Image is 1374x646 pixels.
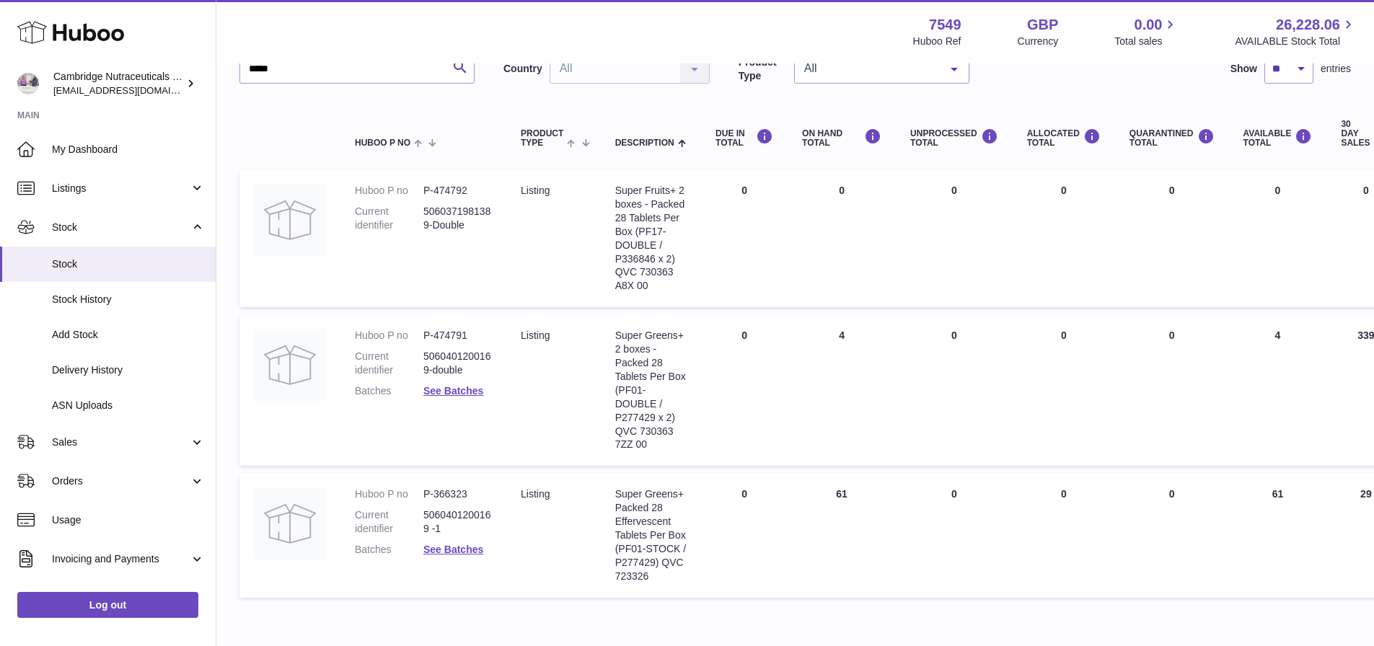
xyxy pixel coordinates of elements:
[701,169,788,307] td: 0
[1169,185,1175,196] span: 0
[355,138,410,148] span: Huboo P no
[52,552,190,566] span: Invoicing and Payments
[53,84,212,96] span: [EMAIL_ADDRESS][DOMAIN_NAME]
[896,473,1013,597] td: 0
[1129,128,1215,148] div: QUARANTINED Total
[615,184,687,293] div: Super Fruits+ 2 boxes - Packed 28 Tablets Per Box (PF17-DOUBLE / P336846 x 2) QVC 730363 A8X 00
[52,328,205,342] span: Add Stock
[423,350,492,377] dd: 5060401200169-double
[788,473,896,597] td: 61
[423,487,492,501] dd: P-366323
[1230,62,1257,76] label: Show
[52,257,205,271] span: Stock
[355,350,423,377] dt: Current identifier
[355,543,423,557] dt: Batches
[423,508,492,536] dd: 5060401200169 -1
[355,384,423,398] dt: Batches
[52,182,190,195] span: Listings
[615,487,687,583] div: Super Greens+ Packed 28 Effervescent Tablets Per Box (PF01-STOCK / P277429) QVC 723326
[521,185,550,196] span: listing
[52,221,190,234] span: Stock
[254,329,326,401] img: product image
[615,329,687,451] div: Super Greens+ 2 boxes - Packed 28 Tablets Per Box (PF01-DOUBLE / P277429 x 2) QVC 730363 7ZZ 00
[521,329,550,341] span: listing
[701,473,788,597] td: 0
[1229,473,1327,597] td: 61
[355,487,423,501] dt: Huboo P no
[254,487,326,559] img: product image
[1276,15,1340,35] span: 26,228.06
[788,314,896,466] td: 4
[913,35,961,48] div: Huboo Ref
[53,70,183,97] div: Cambridge Nutraceuticals Ltd
[1027,128,1101,148] div: ALLOCATED Total
[1169,329,1175,341] span: 0
[52,293,205,306] span: Stock History
[801,61,940,76] span: All
[1229,169,1327,307] td: 0
[423,385,483,397] a: See Batches
[910,128,998,148] div: UNPROCESSED Total
[52,143,205,156] span: My Dashboard
[521,129,563,148] span: Product Type
[1235,35,1357,48] span: AVAILABLE Stock Total
[17,592,198,618] a: Log out
[423,329,492,342] dd: P-474791
[701,314,788,466] td: 0
[355,329,423,342] dt: Huboo P no
[521,488,550,500] span: listing
[1321,62,1351,76] span: entries
[52,474,190,488] span: Orders
[896,169,1013,307] td: 0
[788,169,896,307] td: 0
[1229,314,1327,466] td: 4
[896,314,1013,466] td: 0
[503,62,542,76] label: Country
[1243,128,1313,148] div: AVAILABLE Total
[929,15,961,35] strong: 7549
[715,128,773,148] div: DUE IN TOTAL
[1114,15,1179,48] a: 0.00 Total sales
[1027,15,1058,35] strong: GBP
[17,73,39,94] img: qvc@camnutra.com
[1169,488,1175,500] span: 0
[52,399,205,412] span: ASN Uploads
[1013,169,1115,307] td: 0
[423,205,492,232] dd: 5060371981389-Double
[1013,473,1115,597] td: 0
[52,513,205,527] span: Usage
[52,363,205,377] span: Delivery History
[1114,35,1179,48] span: Total sales
[615,138,674,148] span: Description
[355,184,423,198] dt: Huboo P no
[423,544,483,555] a: See Batches
[1018,35,1059,48] div: Currency
[739,56,787,83] label: Product Type
[254,184,326,256] img: product image
[1235,15,1357,48] a: 26,228.06 AVAILABLE Stock Total
[1013,314,1115,466] td: 0
[52,435,190,449] span: Sales
[802,128,881,148] div: ON HAND Total
[355,205,423,232] dt: Current identifier
[423,184,492,198] dd: P-474792
[355,508,423,536] dt: Current identifier
[1135,15,1163,35] span: 0.00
